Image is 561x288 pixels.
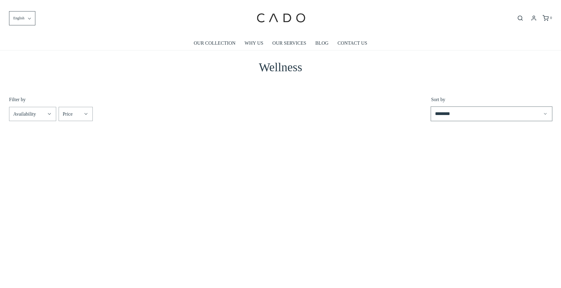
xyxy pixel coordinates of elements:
span: 0 [550,16,552,20]
summary: Price [59,107,92,121]
span: English [13,15,24,21]
img: cadogifting [255,5,306,32]
h2: Wellness [9,59,552,75]
label: Sort by [431,97,552,102]
button: English [9,11,35,25]
a: CONTACT US [337,36,367,50]
a: BLOG [315,36,329,50]
p: Filter by [9,97,421,102]
a: 0 [542,15,552,21]
button: Open search bar [515,15,526,21]
span: Availability [13,110,36,118]
a: OUR COLLECTION [194,36,235,50]
a: OUR SERVICES [272,36,306,50]
summary: Availability [9,107,56,121]
a: WHY US [245,36,263,50]
span: Price [63,110,73,118]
